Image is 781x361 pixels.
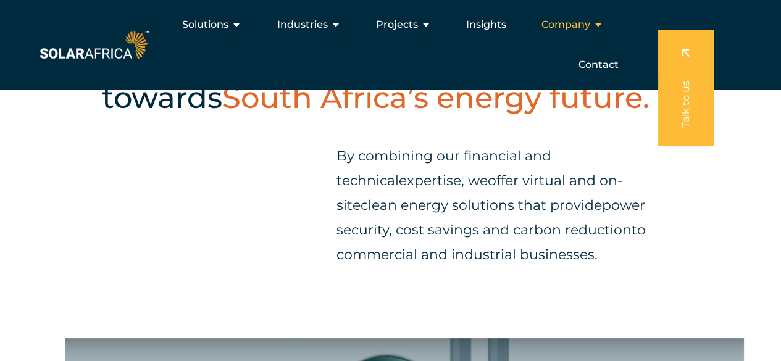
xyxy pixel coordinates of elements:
span: Projects [375,17,417,32]
span: we [468,172,488,189]
div: Menu Toggle [151,12,628,77]
span: Company [541,17,590,32]
span: expertise [399,172,461,189]
span: , [461,172,464,189]
nav: Menu [151,12,628,77]
a: Insights [466,17,506,32]
span: clean energy [361,197,448,214]
span: Industries [277,17,327,32]
span: Solutions [182,17,228,32]
span: By combining our financial and technical [336,147,551,189]
span: solutions that provide [452,197,602,214]
a: Contact [578,57,618,72]
span: South Africa’s energy future. [222,80,649,115]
